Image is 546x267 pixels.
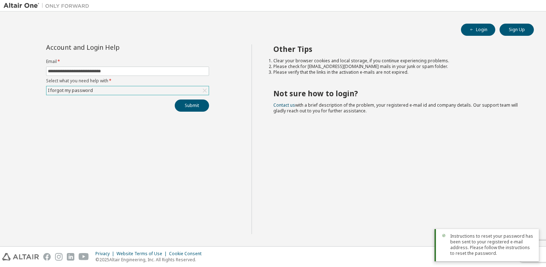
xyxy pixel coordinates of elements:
a: Contact us [273,102,295,108]
span: with a brief description of the problem, your registered e-mail id and company details. Our suppo... [273,102,518,114]
img: linkedin.svg [67,253,74,261]
img: youtube.svg [79,253,89,261]
label: Email [46,59,209,64]
img: Altair One [4,2,93,9]
label: Select what you need help with [46,78,209,84]
img: instagram.svg [55,253,63,261]
div: I forgot my password [46,86,209,95]
button: Submit [175,99,209,112]
img: facebook.svg [43,253,51,261]
h2: Not sure how to login? [273,89,521,98]
li: Please verify that the links in the activation e-mails are not expired. [273,69,521,75]
img: altair_logo.svg [2,253,39,261]
div: Account and Login Help [46,44,177,50]
button: Login [461,24,495,36]
div: Website Terms of Use [116,251,169,257]
button: Sign Up [500,24,534,36]
div: I forgot my password [47,87,94,94]
div: Cookie Consent [169,251,206,257]
span: Instructions to reset your password has been sent to your registered e-mail address. Please follo... [450,233,533,256]
h2: Other Tips [273,44,521,54]
li: Please check for [EMAIL_ADDRESS][DOMAIN_NAME] mails in your junk or spam folder. [273,64,521,69]
div: Privacy [95,251,116,257]
p: © 2025 Altair Engineering, Inc. All Rights Reserved. [95,257,206,263]
li: Clear your browser cookies and local storage, if you continue experiencing problems. [273,58,521,64]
